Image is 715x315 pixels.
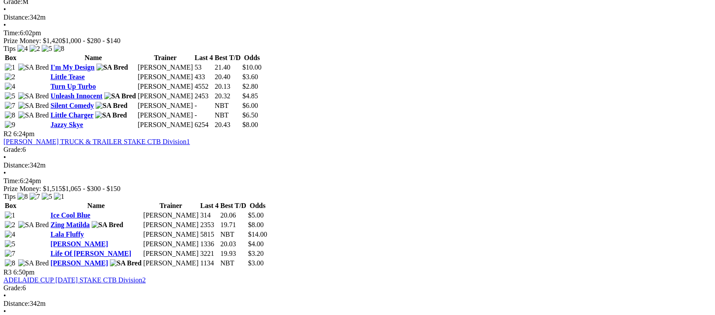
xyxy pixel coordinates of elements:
[3,154,6,161] span: •
[62,185,121,192] span: $1,065 - $300 - $150
[5,111,15,119] img: 8
[92,221,123,229] img: SA Bred
[18,102,49,110] img: SA Bred
[3,13,30,21] span: Distance:
[3,138,190,145] a: [PERSON_NAME] TRUCK & TRAILER STAKE CTB Division1
[220,211,247,220] td: 20.06
[110,259,142,267] img: SA Bred
[200,259,219,268] td: 1134
[18,221,49,229] img: SA Bred
[50,240,108,248] a: [PERSON_NAME]
[3,130,12,137] span: R2
[137,54,193,62] th: Trainer
[248,259,264,267] span: $3.00
[137,101,193,110] td: [PERSON_NAME]
[143,221,199,229] td: [PERSON_NAME]
[200,230,219,239] td: 5815
[50,102,94,109] a: Silent Comedy
[242,111,258,119] span: $6.50
[3,284,23,292] span: Grade:
[3,177,712,185] div: 6:24pm
[5,211,15,219] img: 1
[200,221,219,229] td: 2353
[242,64,262,71] span: $10.00
[3,13,712,21] div: 342m
[3,37,712,45] div: Prize Money: $1,420
[50,211,90,219] a: Ice Cool Blue
[194,121,213,129] td: 6254
[194,73,213,81] td: 433
[143,249,199,258] td: [PERSON_NAME]
[200,249,219,258] td: 3221
[248,211,264,219] span: $5.00
[42,193,52,201] img: 5
[143,201,199,210] th: Trainer
[194,101,213,110] td: -
[242,83,258,90] span: $2.80
[5,202,17,209] span: Box
[5,231,15,238] img: 4
[220,221,247,229] td: 19.71
[54,193,64,201] img: 1
[242,73,258,80] span: $3.60
[18,92,49,100] img: SA Bred
[137,121,193,129] td: [PERSON_NAME]
[3,284,712,292] div: 6
[50,221,89,228] a: Zing Matilda
[242,92,258,100] span: $4.85
[137,92,193,101] td: [PERSON_NAME]
[214,101,241,110] td: NBT
[5,73,15,81] img: 2
[54,45,64,53] img: 8
[143,259,199,268] td: [PERSON_NAME]
[50,250,131,257] a: Life Of [PERSON_NAME]
[137,73,193,81] td: [PERSON_NAME]
[18,64,49,71] img: SA Bred
[214,121,241,129] td: 20.43
[5,121,15,129] img: 9
[200,211,219,220] td: 314
[242,54,262,62] th: Odds
[3,185,712,193] div: Prize Money: $1,515
[96,102,127,110] img: SA Bred
[3,29,20,37] span: Time:
[5,259,15,267] img: 8
[214,54,241,62] th: Best T/D
[18,111,49,119] img: SA Bred
[220,230,247,239] td: NBT
[95,111,127,119] img: SA Bred
[3,21,6,29] span: •
[194,82,213,91] td: 4552
[143,211,199,220] td: [PERSON_NAME]
[194,54,213,62] th: Last 4
[3,300,712,308] div: 342m
[220,240,247,248] td: 20.03
[214,111,241,120] td: NBT
[96,64,128,71] img: SA Bred
[3,161,30,169] span: Distance:
[200,240,219,248] td: 1336
[3,146,712,154] div: 6
[3,6,6,13] span: •
[3,169,6,177] span: •
[13,130,35,137] span: 6:24pm
[5,83,15,90] img: 4
[220,249,247,258] td: 19.93
[248,231,267,238] span: $14.00
[5,54,17,61] span: Box
[137,82,193,91] td: [PERSON_NAME]
[5,92,15,100] img: 5
[143,230,199,239] td: [PERSON_NAME]
[30,45,40,53] img: 2
[200,201,219,210] th: Last 4
[18,259,49,267] img: SA Bred
[220,201,247,210] th: Best T/D
[5,240,15,248] img: 5
[3,292,6,299] span: •
[3,300,30,307] span: Distance:
[248,240,264,248] span: $4.00
[50,259,108,267] a: [PERSON_NAME]
[50,201,142,210] th: Name
[30,193,40,201] img: 7
[3,268,12,276] span: R3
